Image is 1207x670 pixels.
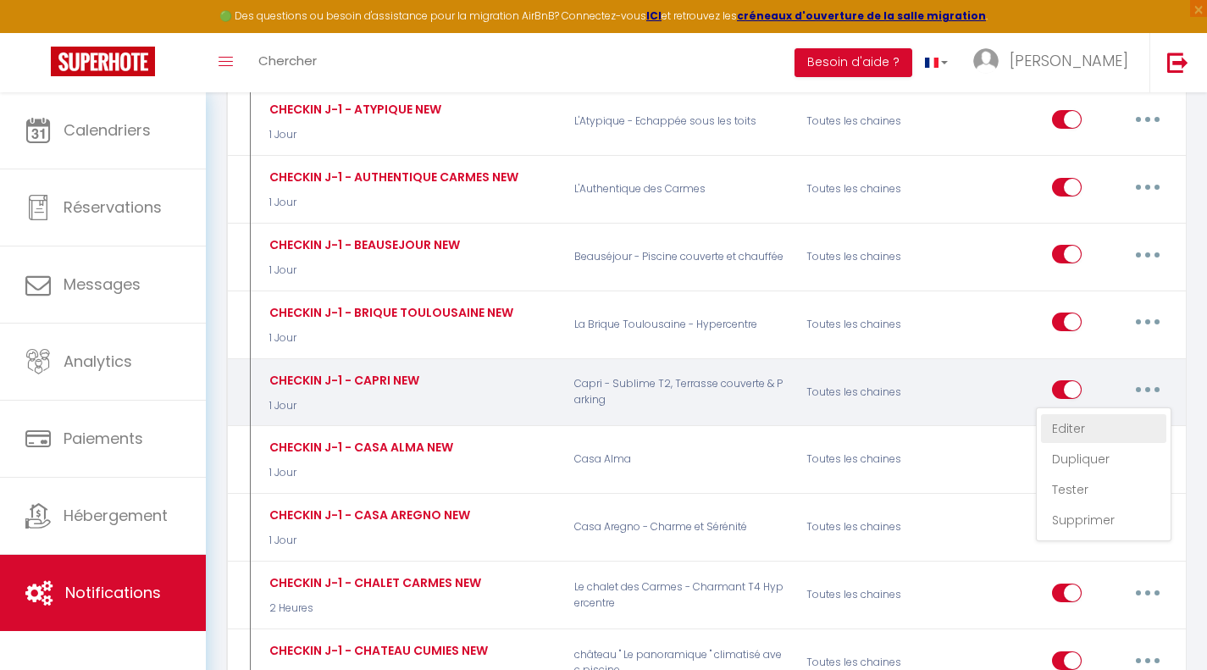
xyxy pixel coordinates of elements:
[737,8,986,23] a: créneaux d'ouverture de la salle migration
[1135,594,1194,657] iframe: Chat
[265,303,513,322] div: CHECKIN J-1 - BRIQUE TOULOUSAINE NEW
[265,168,518,186] div: CHECKIN J-1 - AUTHENTIQUE CARMES NEW
[64,119,151,141] span: Calendriers
[64,505,168,526] span: Hébergement
[64,197,162,218] span: Réservations
[265,506,470,524] div: CHECKIN J-1 - CASA AREGNO NEW
[265,371,419,390] div: CHECKIN J-1 - CAPRI NEW
[563,435,795,485] p: Casa Alma
[14,7,64,58] button: Ouvrir le widget de chat LiveChat
[265,641,488,660] div: CHECKIN J-1 - CHATEAU CUMIES NEW
[563,368,795,417] p: Capri - Sublime T2, Terrasse couverte & Parking
[51,47,155,76] img: Super Booking
[1041,414,1166,443] a: Editer
[65,582,161,603] span: Notifications
[265,127,441,143] p: 1 Jour
[265,100,441,119] div: CHECKIN J-1 - ATYPIQUE NEW
[1041,445,1166,473] a: Dupliquer
[258,52,317,69] span: Chercher
[265,465,453,481] p: 1 Jour
[563,571,795,620] p: Le chalet des Carmes - Charmant T4 Hypercentre
[563,300,795,349] p: La Brique Toulousaine - Hypercentre
[246,33,329,92] a: Chercher
[563,165,795,214] p: L'Authentique des Carmes
[795,571,950,620] div: Toutes les chaines
[795,232,950,281] div: Toutes les chaines
[961,33,1149,92] a: ... [PERSON_NAME]
[1041,506,1166,534] a: Supprimer
[563,503,795,552] p: Casa Aregno - Charme et Sérénité
[563,97,795,147] p: L'Atypique - Echappée sous les toits
[265,398,419,414] p: 1 Jour
[795,97,950,147] div: Toutes les chaines
[265,330,513,346] p: 1 Jour
[1010,50,1128,71] span: [PERSON_NAME]
[795,300,950,349] div: Toutes les chaines
[1167,52,1188,73] img: logout
[64,428,143,449] span: Paiements
[563,232,795,281] p: Beauséjour - Piscine couverte et chauffée
[265,195,518,211] p: 1 Jour
[973,48,999,74] img: ...
[265,263,460,279] p: 1 Jour
[265,573,481,592] div: CHECKIN J-1 - CHALET CARMES NEW
[64,351,132,372] span: Analytics
[265,601,481,617] p: 2 Heures
[795,435,950,485] div: Toutes les chaines
[1041,475,1166,504] a: Tester
[795,368,950,417] div: Toutes les chaines
[795,503,950,552] div: Toutes les chaines
[265,438,453,457] div: CHECKIN J-1 - CASA ALMA NEW
[795,165,950,214] div: Toutes les chaines
[64,274,141,295] span: Messages
[265,235,460,254] div: CHECKIN J-1 - BEAUSEJOUR NEW
[646,8,662,23] a: ICI
[795,48,912,77] button: Besoin d'aide ?
[265,533,470,549] p: 1 Jour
